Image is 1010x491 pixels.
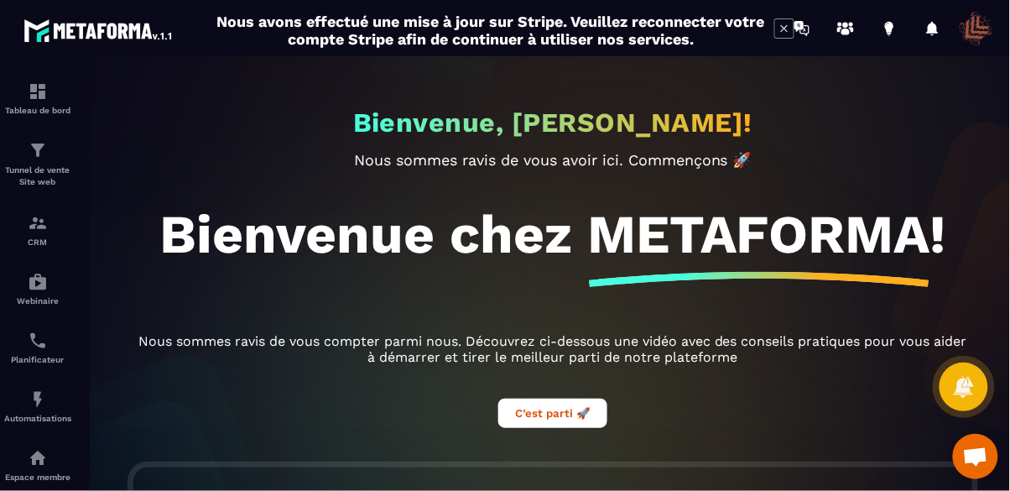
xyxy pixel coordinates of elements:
a: schedulerschedulerPlanificateur [4,318,71,377]
a: formationformationCRM [4,201,71,259]
img: automations [28,448,48,468]
img: automations [28,272,48,292]
h2: Bienvenue, [PERSON_NAME]! [353,107,753,138]
p: Automatisations [4,414,71,423]
button: C’est parti 🚀 [498,399,607,428]
img: logo [23,15,174,45]
a: automationsautomationsWebinaire [4,259,71,318]
p: Nous sommes ravis de vous compter parmi nous. Découvrez ci-dessous une vidéo avec des conseils pr... [133,333,972,365]
img: formation [28,140,48,160]
img: formation [28,81,48,102]
p: Tunnel de vente Site web [4,165,71,188]
a: automationsautomationsAutomatisations [4,377,71,436]
a: formationformationTunnel de vente Site web [4,128,71,201]
h1: Bienvenue chez METAFORMA! [159,202,946,266]
h2: Nous avons effectué une mise à jour sur Stripe. Veuillez reconnecter votre compte Stripe afin de ... [216,13,766,48]
img: automations [28,389,48,410]
p: Webinaire [4,296,71,306]
p: CRM [4,238,71,247]
a: C’est parti 🚀 [498,405,607,420]
img: scheduler [28,331,48,351]
a: formationformationTableau de bord [4,69,71,128]
p: Espace membre [4,473,71,482]
div: Ouvrir le chat [953,434,998,479]
p: Planificateur [4,355,71,364]
p: Nous sommes ravis de vous avoir ici. Commençons 🚀 [133,151,972,169]
p: Tableau de bord [4,106,71,115]
img: formation [28,213,48,233]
